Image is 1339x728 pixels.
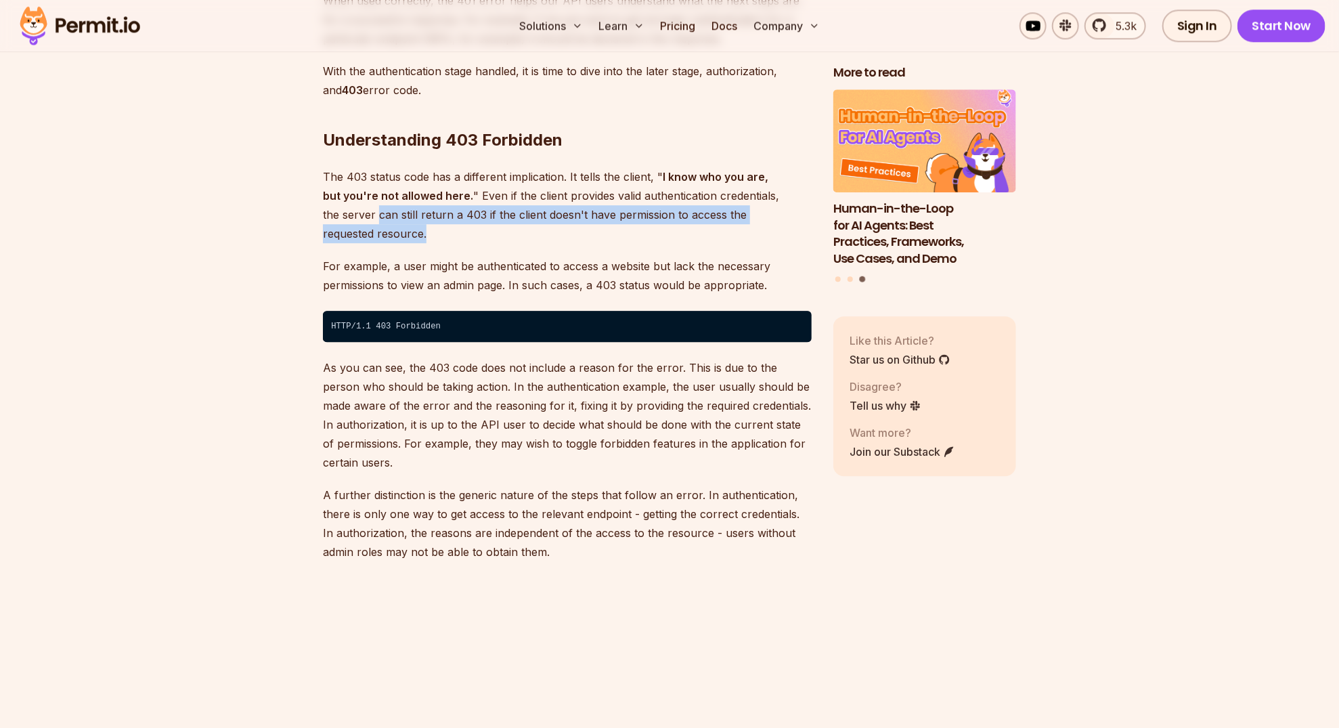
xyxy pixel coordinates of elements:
[850,333,950,349] p: Like this Article?
[323,167,812,243] p: The 403 status code has a different implication. It tells the client, " " Even if the client prov...
[323,62,812,100] p: With the authentication stage handled, it is time to dive into the later stage, authorization, an...
[833,90,1016,284] div: Posts
[323,257,812,295] p: For example, a user might be authenticated to access a website but lack the necessary permissions...
[749,12,825,39] button: Company
[342,83,363,97] strong: 403
[707,12,743,39] a: Docs
[323,311,812,342] code: HTTP/1.1 403 Forbidden
[514,12,588,39] button: Solutions
[655,12,701,39] a: Pricing
[594,12,650,39] button: Learn
[323,75,812,151] h2: Understanding 403 Forbidden
[323,486,812,561] p: A further distinction is the generic nature of the steps that follow an error. In authentication,...
[1162,9,1232,42] a: Sign In
[833,90,1016,268] a: Human-in-the-Loop for AI Agents: Best Practices, Frameworks, Use Cases, and DemoHuman-in-the-Loop...
[1237,9,1326,42] a: Start Now
[850,351,950,368] a: Star us on Github
[850,379,921,395] p: Disagree?
[1107,18,1137,34] span: 5.3k
[833,65,1016,82] h2: More to read
[850,444,955,460] a: Join our Substack
[859,276,865,282] button: Go to slide 3
[848,276,853,282] button: Go to slide 2
[833,90,1016,193] img: Human-in-the-Loop for AI Agents: Best Practices, Frameworks, Use Cases, and Demo
[850,425,955,441] p: Want more?
[833,90,1016,268] li: 3 of 3
[1084,12,1146,39] a: 5.3k
[835,276,841,282] button: Go to slide 1
[850,398,921,414] a: Tell us why
[323,358,812,472] p: As you can see, the 403 code does not include a reason for the error. This is due to the person w...
[833,200,1016,267] h3: Human-in-the-Loop for AI Agents: Best Practices, Frameworks, Use Cases, and Demo
[14,3,146,49] img: Permit logo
